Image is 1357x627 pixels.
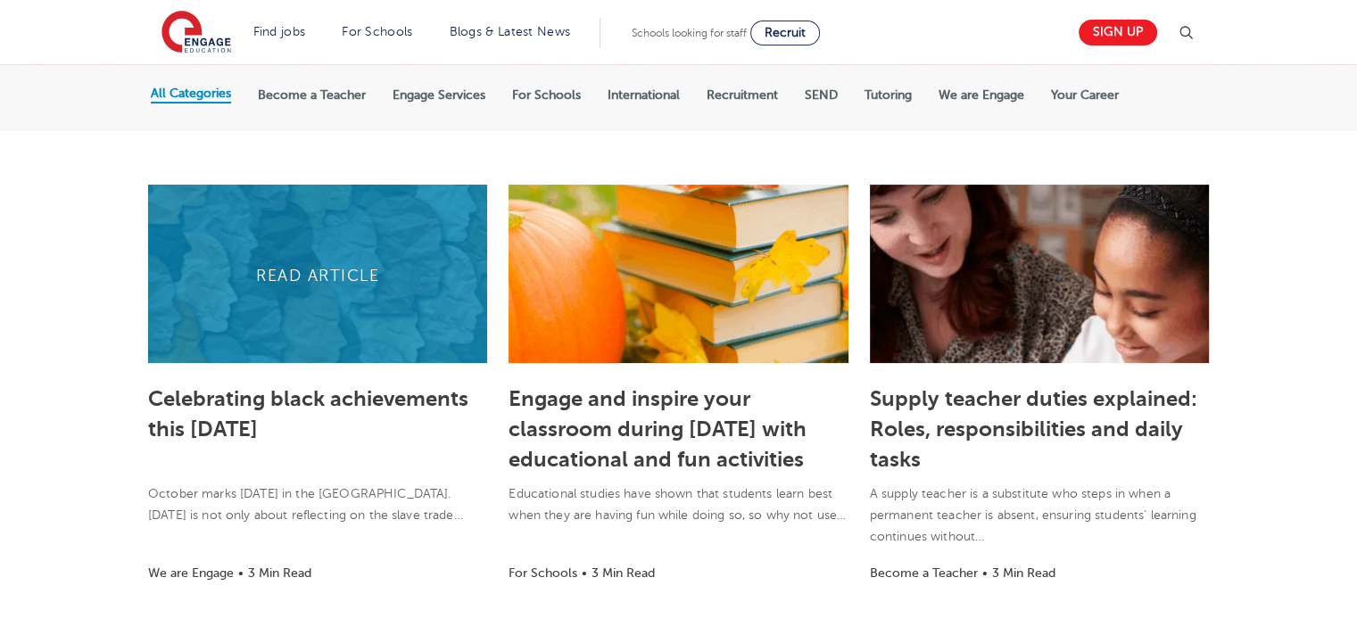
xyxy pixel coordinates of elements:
li: We are Engage [148,563,234,583]
p: A supply teacher is a substitute who steps in when a permanent teacher is absent, ensuring studen... [870,483,1209,548]
label: Recruitment [707,87,778,103]
li: • [577,563,592,583]
li: 3 Min Read [992,563,1055,583]
a: For Schools [342,25,412,38]
a: Supply teacher duties explained: Roles, responsibilities and daily tasks [870,386,1197,472]
p: October marks [DATE] in the [GEOGRAPHIC_DATA]. [DATE] is not only about reflecting on the slave t... [148,483,487,526]
a: Recruit [750,21,820,45]
img: Engage Education [161,11,231,55]
p: Educational studies have shown that students learn best when they are having fun while doing so, ... [509,483,848,526]
label: SEND [805,87,838,103]
label: Tutoring [865,87,912,103]
li: • [234,563,248,583]
a: Celebrating black achievements this [DATE] [148,386,468,441]
li: 3 Min Read [592,563,655,583]
label: All Categories [151,86,231,102]
a: Blogs & Latest News [450,25,571,38]
label: We are Engage [939,87,1024,103]
li: 3 Min Read [248,563,311,583]
a: Find jobs [253,25,306,38]
li: For Schools [509,563,577,583]
label: International [608,87,680,103]
a: Sign up [1079,20,1157,45]
a: Engage and inspire your classroom during [DATE] with educational and fun activities [509,386,807,472]
span: Schools looking for staff [632,27,747,39]
label: Engage Services [393,87,485,103]
li: • [978,563,992,583]
label: Your Career [1051,87,1119,103]
label: Become a Teacher [258,87,366,103]
span: Recruit [765,26,806,39]
label: For Schools [512,87,581,103]
li: Become a Teacher [870,563,978,583]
